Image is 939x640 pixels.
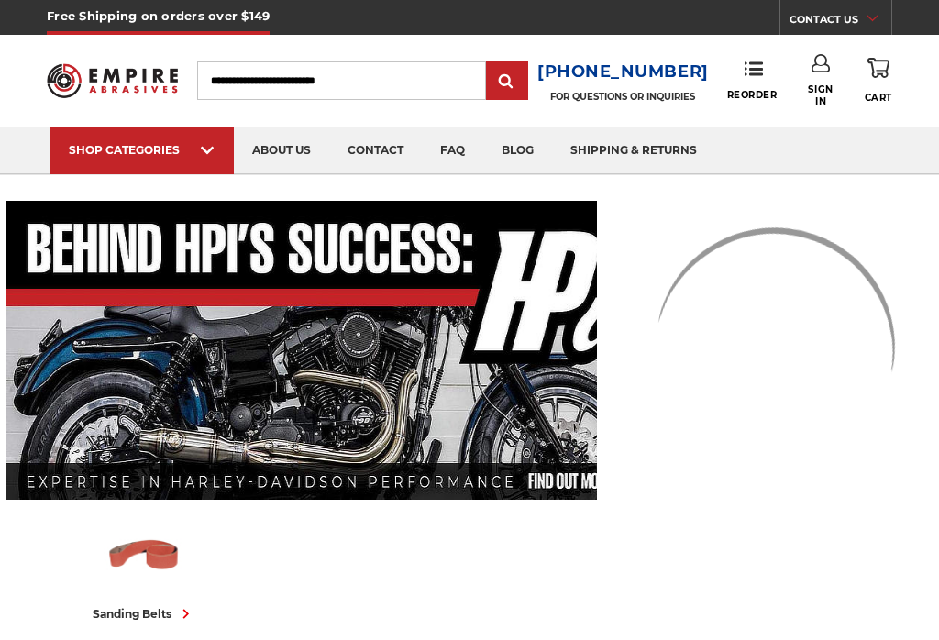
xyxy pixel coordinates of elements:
img: Empire Abrasives [47,55,177,106]
p: FOR QUESTIONS OR INQUIRIES [537,91,709,103]
span: Sign In [801,83,840,107]
span: Cart [865,92,892,104]
a: Reorder [727,61,778,100]
a: shipping & returns [552,127,715,174]
a: CONTACT US [790,9,891,35]
a: faq [422,127,483,174]
img: promo banner for custom belts. [616,201,933,500]
a: about us [234,127,329,174]
a: blog [483,127,552,174]
img: Banner for an interview featuring Horsepower Inc who makes Harley performance upgrades featured o... [6,201,642,500]
img: Sanding Belts [104,516,184,595]
span: Reorder [727,89,778,101]
div: SHOP CATEGORIES [69,143,215,157]
a: [PHONE_NUMBER] [537,59,709,85]
a: contact [329,127,422,174]
a: Cart [865,54,892,106]
div: sanding belts [93,604,195,623]
input: Submit [489,63,525,100]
